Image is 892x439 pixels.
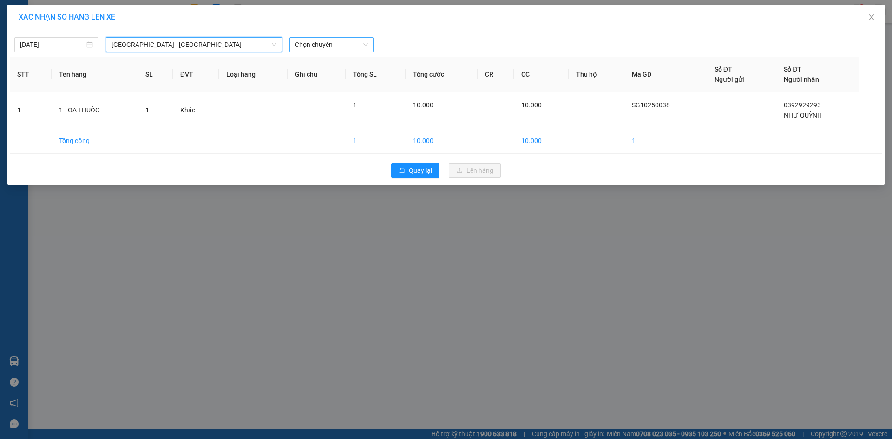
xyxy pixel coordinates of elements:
th: SL [138,57,173,92]
span: Sài Gòn - Vĩnh Long [111,38,276,52]
div: VP Vĩnh Long [109,8,184,30]
span: down [271,42,277,47]
span: close [868,13,875,21]
td: Tổng cộng [52,128,138,154]
span: Số ĐT [784,66,801,73]
th: Loại hàng [219,57,288,92]
span: CC : [107,62,120,72]
td: 10.000 [514,128,569,154]
span: Quay lại [409,165,432,176]
th: Mã GD [624,57,707,92]
div: 10.000 [107,60,184,73]
td: 1 [10,92,52,128]
div: 0392929293 [109,41,184,54]
span: Gửi: [8,9,22,19]
td: 1 [624,128,707,154]
td: 1 [346,128,406,154]
span: NHƯ QUỲNH [784,111,822,119]
button: rollbackQuay lại [391,163,439,178]
th: Tổng SL [346,57,406,92]
th: CR [478,57,514,92]
span: 10.000 [521,101,542,109]
span: SG10250038 [632,101,670,109]
th: ĐVT [173,57,219,92]
span: Người gửi [715,76,744,83]
th: CC [514,57,569,92]
td: Khác [173,92,219,128]
th: Tổng cước [406,57,477,92]
span: Số ĐT [715,66,732,73]
button: uploadLên hàng [449,163,501,178]
th: Tên hàng [52,57,138,92]
th: Thu hộ [569,57,624,92]
span: 1 [353,101,357,109]
span: Người nhận [784,76,819,83]
div: VP [GEOGRAPHIC_DATA] [8,8,102,30]
span: rollback [399,167,405,175]
span: XÁC NHẬN SỐ HÀNG LÊN XE [19,13,115,21]
span: 1 [145,106,149,114]
span: Nhận: [109,9,131,19]
div: NHƯ QUỲNH [109,30,184,41]
span: Chọn chuyến [295,38,368,52]
button: Close [859,5,885,31]
th: Ghi chú [288,57,346,92]
span: 10.000 [413,101,433,109]
input: 14/10/2025 [20,39,85,50]
td: 10.000 [406,128,477,154]
th: STT [10,57,52,92]
span: 0392929293 [784,101,821,109]
td: 1 TOA THUỐC [52,92,138,128]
